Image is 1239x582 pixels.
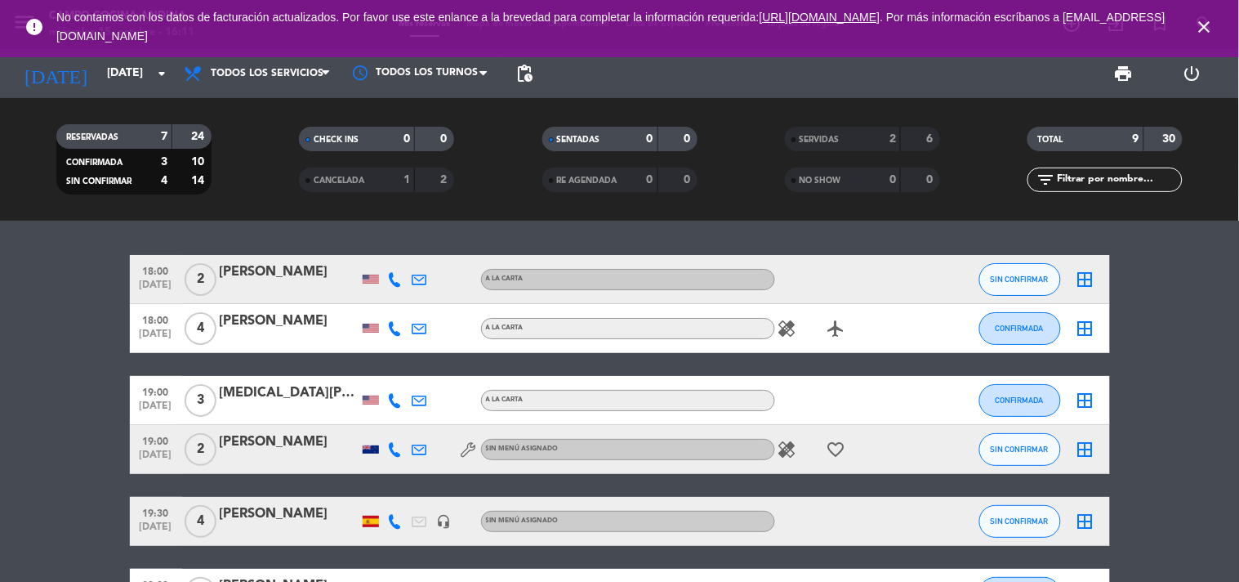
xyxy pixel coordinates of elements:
i: border_all [1076,270,1095,289]
span: 18:00 [136,310,176,329]
i: filter_list [1036,170,1055,190]
span: Todos los servicios [211,68,323,79]
strong: 6 [926,133,936,145]
span: No contamos con los datos de facturación actualizados. Por favor use este enlance a la brevedad p... [56,11,1165,43]
button: CONFIRMADA [979,384,1061,417]
i: power_settings_new [1183,64,1202,83]
span: A la carta [486,325,524,331]
i: border_all [1076,512,1095,531]
i: border_all [1076,391,1095,410]
i: healing [778,319,797,338]
strong: 14 [191,175,207,186]
span: NO SHOW [800,177,841,185]
span: SIN CONFIRMAR [991,275,1049,284]
span: 2 [185,263,216,296]
button: SIN CONFIRMAR [979,433,1061,466]
span: [DATE] [136,522,176,540]
strong: 7 [161,131,167,142]
span: [DATE] [136,450,176,468]
span: SERVIDAS [800,136,840,144]
span: CONFIRMADA [996,396,1044,405]
strong: 0 [684,133,693,145]
strong: 0 [684,174,693,186]
span: 19:00 [136,431,176,450]
span: SIN CONFIRMAR [991,517,1049,526]
strong: 24 [191,131,207,142]
span: [DATE] [136,401,176,419]
div: [PERSON_NAME] [220,432,359,453]
span: RE AGENDADA [557,177,617,185]
button: CONFIRMADA [979,312,1061,345]
span: 19:00 [136,382,176,401]
strong: 4 [161,175,167,186]
i: healing [778,440,797,459]
span: SIN CONFIRMAR [991,445,1049,454]
span: [DATE] [136,280,176,298]
span: A la carta [486,275,524,282]
div: [PERSON_NAME] [220,311,359,332]
strong: 2 [889,133,896,145]
i: airplanemode_active [827,319,846,338]
a: [URL][DOMAIN_NAME] [760,11,880,24]
button: SIN CONFIRMAR [979,505,1061,538]
span: CANCELADA [314,177,364,185]
span: A la carta [486,396,524,403]
span: TOTAL [1037,136,1063,144]
div: [PERSON_NAME] [220,504,359,525]
span: 18:00 [136,261,176,280]
input: Filtrar por nombre... [1055,171,1182,189]
span: pending_actions [515,64,534,83]
span: [DATE] [136,329,176,347]
strong: 0 [441,133,451,145]
div: [MEDICAL_DATA][PERSON_NAME] [220,383,359,404]
span: Sin menú asignado [486,445,559,452]
button: SIN CONFIRMAR [979,263,1061,296]
span: 4 [185,505,216,538]
i: border_all [1076,440,1095,459]
div: LOG OUT [1158,49,1227,98]
span: Sin menú asignado [486,517,559,524]
strong: 0 [403,133,410,145]
div: [PERSON_NAME] [220,262,359,283]
span: CONFIRMADA [996,324,1044,333]
strong: 0 [647,133,653,145]
span: print [1114,64,1134,83]
strong: 3 [161,156,167,168]
span: RESERVADAS [66,133,118,141]
span: 2 [185,433,216,466]
i: error [25,17,44,37]
i: headset_mic [437,514,452,529]
i: arrow_drop_down [152,64,172,83]
strong: 0 [926,174,936,186]
span: CHECK INS [314,136,359,144]
strong: 30 [1163,133,1179,145]
span: 4 [185,312,216,345]
strong: 2 [441,174,451,186]
a: . Por más información escríbanos a [EMAIL_ADDRESS][DOMAIN_NAME] [56,11,1165,43]
strong: 1 [403,174,410,186]
strong: 0 [889,174,896,186]
strong: 10 [191,156,207,168]
i: close [1195,17,1214,37]
span: SIN CONFIRMAR [66,177,131,186]
i: [DATE] [12,56,99,92]
strong: 9 [1133,133,1139,145]
span: SENTADAS [557,136,600,144]
i: border_all [1076,319,1095,338]
span: 19:30 [136,503,176,522]
i: favorite_border [827,440,846,459]
span: 3 [185,384,216,417]
strong: 0 [647,174,653,186]
span: CONFIRMADA [66,159,123,167]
